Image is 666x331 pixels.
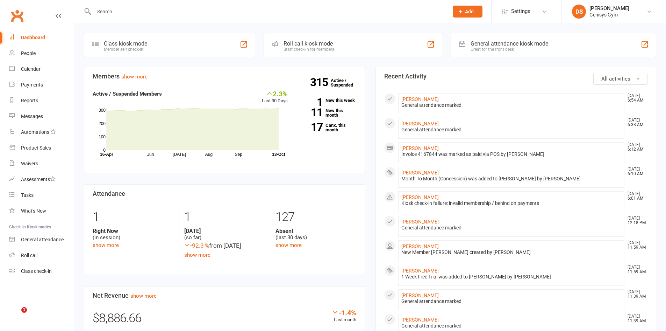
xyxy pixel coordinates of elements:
[21,50,36,56] div: People
[384,73,648,80] h3: Recent Activity
[401,102,622,108] div: General attendance marked
[9,46,74,61] a: People
[184,252,210,258] a: show more
[21,307,27,313] span: 1
[21,208,46,214] div: What's New
[21,145,51,151] div: Product Sales
[511,4,530,19] span: Settings
[21,113,43,119] div: Messages
[453,6,482,18] button: Add
[471,40,548,47] div: General attendance kiosk mode
[9,140,74,156] a: Product Sales
[21,177,56,182] div: Assessments
[93,228,173,241] div: (in session)
[21,161,38,166] div: Waivers
[93,73,356,80] h3: Members
[624,314,647,323] time: [DATE] 11:39 AM
[184,241,265,250] div: from [DATE]
[593,73,647,85] button: All activities
[401,243,439,249] a: [PERSON_NAME]
[21,35,45,40] div: Dashboard
[401,323,622,329] div: General attendance marked
[93,190,356,197] h3: Attendance
[21,253,37,258] div: Roll call
[284,40,334,47] div: Roll call kiosk mode
[130,293,157,299] a: show more
[9,248,74,263] a: Roll call
[401,274,622,280] div: 1 Week Free Trial was added to [PERSON_NAME] by [PERSON_NAME]
[401,170,439,175] a: [PERSON_NAME]
[624,118,647,127] time: [DATE] 6:38 AM
[21,98,38,103] div: Reports
[184,228,265,234] strong: [DATE]
[9,263,74,279] a: Class kiosk mode
[21,82,43,88] div: Payments
[331,309,356,316] div: -1.4%
[21,66,41,72] div: Calendar
[624,143,647,152] time: [DATE] 6:12 AM
[471,47,548,52] div: Great for the front desk
[93,91,162,97] strong: Active / Suspended Members
[9,232,74,248] a: General attendance kiosk mode
[184,228,265,241] div: (so far)
[104,40,147,47] div: Class kiosk mode
[331,309,356,324] div: Last month
[275,207,356,228] div: 127
[401,249,622,255] div: New Member [PERSON_NAME] created by [PERSON_NAME]
[401,145,439,151] a: [PERSON_NAME]
[298,122,323,132] strong: 17
[298,107,323,118] strong: 11
[401,194,439,200] a: [PERSON_NAME]
[401,127,622,133] div: General attendance marked
[331,73,361,92] a: 315Active / Suspended
[121,74,148,80] a: show more
[8,7,26,25] a: Clubworx
[9,109,74,124] a: Messages
[21,237,64,242] div: General attendance
[401,268,439,274] a: [PERSON_NAME]
[7,307,24,324] iframe: Intercom live chat
[9,172,74,187] a: Assessments
[401,176,622,182] div: Month To Month (Concession) was added to [PERSON_NAME] by [PERSON_NAME]
[624,265,647,274] time: [DATE] 11:59 AM
[401,96,439,102] a: [PERSON_NAME]
[572,5,586,19] div: DS
[401,317,439,323] a: [PERSON_NAME]
[93,228,173,234] strong: Right Now
[9,203,74,219] a: What's New
[9,61,74,77] a: Calendar
[275,228,356,234] strong: Absent
[624,216,647,225] time: [DATE] 12:18 PM
[275,242,302,248] a: show more
[184,242,209,249] span: -92.3 %
[298,123,356,132] a: 17Canx. this month
[9,187,74,203] a: Tasks
[465,9,474,14] span: Add
[284,47,334,52] div: Staff check-in for members
[9,124,74,140] a: Automations
[21,192,34,198] div: Tasks
[401,151,622,157] div: Invoice 4167844 was marked as paid via POS by [PERSON_NAME]
[104,47,147,52] div: Member self check-in
[624,290,647,299] time: [DATE] 11:39 AM
[9,77,74,93] a: Payments
[262,90,288,105] div: Last 30 Days
[401,292,439,298] a: [PERSON_NAME]
[93,242,119,248] a: show more
[401,225,622,231] div: General attendance marked
[184,207,265,228] div: 1
[92,7,444,16] input: Search...
[589,5,629,12] div: [PERSON_NAME]
[21,129,49,135] div: Automations
[93,292,356,299] h3: Net Revenue
[275,228,356,241] div: (last 30 days)
[624,167,647,176] time: [DATE] 6:10 AM
[9,30,74,46] a: Dashboard
[624,241,647,250] time: [DATE] 11:59 AM
[401,200,622,206] div: Kiosk check-in failure: invalid membership / behind on payments
[601,76,630,82] span: All activities
[298,98,356,103] a: 1New this week
[624,94,647,103] time: [DATE] 6:54 AM
[93,207,173,228] div: 1
[401,121,439,126] a: [PERSON_NAME]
